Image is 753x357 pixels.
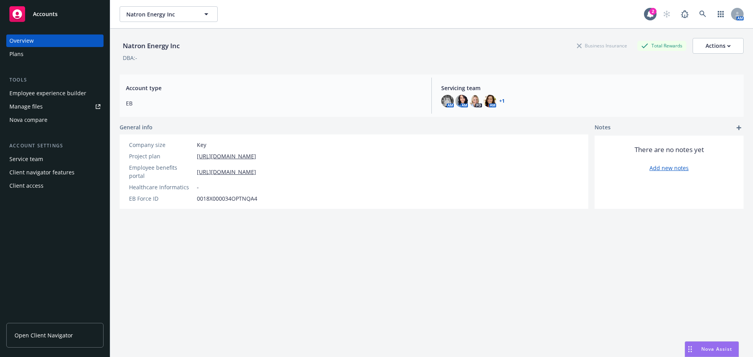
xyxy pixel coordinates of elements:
div: DBA: - [123,54,137,62]
span: Natron Energy Inc [126,10,194,18]
div: Actions [706,38,731,53]
div: Account settings [6,142,104,150]
div: Project plan [129,152,194,160]
div: Healthcare Informatics [129,183,194,191]
div: 2 [649,8,657,15]
a: Manage files [6,100,104,113]
span: Servicing team [441,84,737,92]
a: [URL][DOMAIN_NAME] [197,168,256,176]
div: Service team [9,153,43,165]
div: Employee experience builder [9,87,86,100]
div: Drag to move [685,342,695,357]
span: Key [197,141,206,149]
span: 0018X000034OPTNQA4 [197,194,257,203]
div: EB Force ID [129,194,194,203]
a: Employee experience builder [6,87,104,100]
a: Service team [6,153,104,165]
a: Overview [6,34,104,47]
button: Actions [693,38,744,54]
a: Client navigator features [6,166,104,179]
div: Business Insurance [573,41,631,51]
div: Nova compare [9,114,47,126]
a: Start snowing [659,6,675,22]
span: There are no notes yet [635,145,704,154]
span: Open Client Navigator [15,331,73,339]
a: Report a Bug [677,6,693,22]
span: General info [120,123,153,131]
span: Account type [126,84,422,92]
a: [URL][DOMAIN_NAME] [197,152,256,160]
a: Plans [6,48,104,60]
div: Employee benefits portal [129,163,194,180]
a: Add new notes [649,164,689,172]
span: Notes [595,123,611,132]
a: Nova compare [6,114,104,126]
a: Accounts [6,3,104,25]
span: EB [126,99,422,107]
span: Accounts [33,11,58,17]
a: Switch app [713,6,729,22]
div: Natron Energy Inc [120,41,183,51]
span: - [197,183,199,191]
a: add [734,123,744,132]
a: Search [695,6,711,22]
a: Client access [6,179,104,192]
div: Total Rewards [637,41,686,51]
div: Client access [9,179,44,192]
div: Tools [6,76,104,84]
button: Nova Assist [685,341,739,357]
a: +1 [499,99,505,103]
div: Overview [9,34,34,47]
img: photo [441,95,454,107]
img: photo [455,95,468,107]
div: Manage files [9,100,43,113]
span: Nova Assist [701,346,732,352]
div: Plans [9,48,24,60]
img: photo [484,95,496,107]
img: photo [469,95,482,107]
div: Client navigator features [9,166,75,179]
button: Natron Energy Inc [120,6,218,22]
div: Company size [129,141,194,149]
